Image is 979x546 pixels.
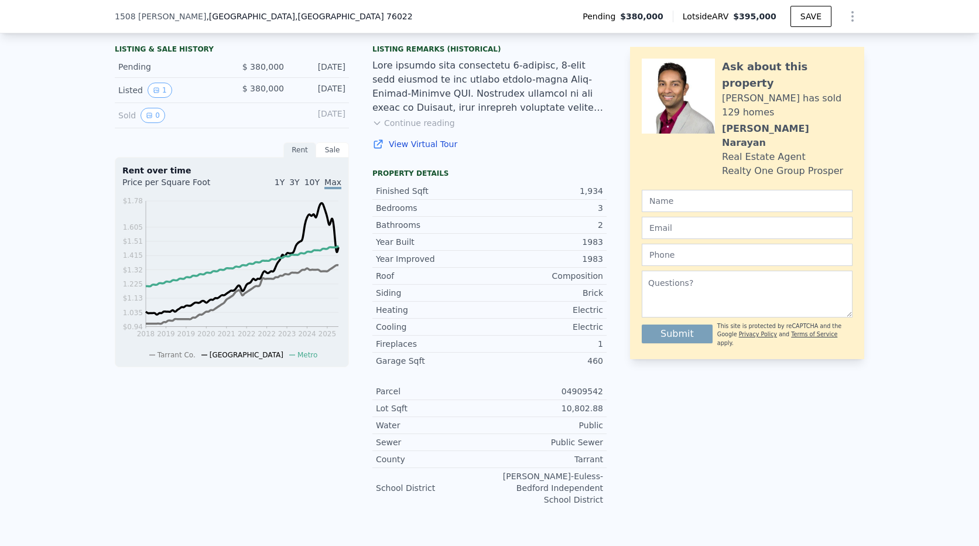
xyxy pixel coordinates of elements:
[739,331,777,337] a: Privacy Policy
[489,338,603,350] div: 1
[293,108,345,123] div: [DATE]
[275,178,285,187] span: 1Y
[324,178,341,189] span: Max
[733,12,776,21] span: $395,000
[841,5,864,28] button: Show Options
[642,244,853,266] input: Phone
[722,150,806,164] div: Real Estate Agent
[157,330,175,338] tspan: 2019
[683,11,733,22] span: Lotside ARV
[316,142,349,158] div: Sale
[376,236,489,248] div: Year Built
[217,330,235,338] tspan: 2021
[790,6,831,27] button: SAVE
[642,325,713,343] button: Submit
[791,331,837,337] a: Terms of Service
[489,270,603,282] div: Composition
[319,330,337,338] tspan: 2025
[177,330,196,338] tspan: 2019
[123,294,143,302] tspan: $1.13
[489,185,603,197] div: 1,934
[376,338,489,350] div: Fireplaces
[278,330,296,338] tspan: 2023
[376,304,489,316] div: Heating
[118,83,222,98] div: Listed
[376,453,489,465] div: County
[158,351,196,359] span: Tarrant Co.
[372,45,607,54] div: Listing Remarks (Historical)
[206,11,412,22] span: , [GEOGRAPHIC_DATA]
[489,304,603,316] div: Electric
[376,402,489,414] div: Lot Sqft
[376,287,489,299] div: Siding
[242,62,284,71] span: $ 380,000
[489,321,603,333] div: Electric
[122,165,341,176] div: Rent over time
[242,84,284,93] span: $ 380,000
[717,322,853,347] div: This site is protected by reCAPTCHA and the Google and apply.
[376,385,489,397] div: Parcel
[489,355,603,367] div: 460
[489,402,603,414] div: 10,802.88
[489,453,603,465] div: Tarrant
[197,330,215,338] tspan: 2020
[118,61,222,73] div: Pending
[148,83,172,98] button: View historical data
[298,330,316,338] tspan: 2024
[376,202,489,214] div: Bedrooms
[489,253,603,265] div: 1983
[376,436,489,448] div: Sewer
[118,223,143,231] tspan: $1.605
[722,164,843,178] div: Realty One Group Prosper
[583,11,620,22] span: Pending
[238,330,256,338] tspan: 2022
[123,237,143,245] tspan: $1.51
[489,236,603,248] div: 1983
[376,355,489,367] div: Garage Sqft
[210,351,283,359] span: [GEOGRAPHIC_DATA]
[376,253,489,265] div: Year Improved
[489,202,603,214] div: 3
[258,330,276,338] tspan: 2022
[376,219,489,231] div: Bathrooms
[489,470,603,506] div: [PERSON_NAME]-Euless-Bedford Independent School District
[118,280,143,288] tspan: $1.225
[115,45,349,56] div: LISTING & SALE HISTORY
[118,309,143,317] tspan: $1.035
[489,436,603,448] div: Public Sewer
[141,108,165,123] button: View historical data
[722,59,853,91] div: Ask about this property
[489,287,603,299] div: Brick
[642,217,853,239] input: Email
[115,11,206,22] span: 1508 [PERSON_NAME]
[376,419,489,431] div: Water
[376,321,489,333] div: Cooling
[283,142,316,158] div: Rent
[372,138,607,150] a: View Virtual Tour
[489,385,603,397] div: 04909542
[372,117,455,129] button: Continue reading
[376,185,489,197] div: Finished Sqft
[489,419,603,431] div: Public
[123,323,143,331] tspan: $0.94
[122,176,232,195] div: Price per Square Foot
[295,12,413,21] span: , [GEOGRAPHIC_DATA] 76022
[289,178,299,187] span: 3Y
[304,178,320,187] span: 10Y
[293,61,345,73] div: [DATE]
[372,169,607,178] div: Property details
[372,59,607,115] div: Lore ipsumdo sita consectetu 6-adipisc, 8-elit sedd eiusmod te inc utlabo etdolo-magna Aliq-Enima...
[722,122,853,150] div: [PERSON_NAME] Narayan
[642,190,853,212] input: Name
[620,11,663,22] span: $380,000
[376,482,489,494] div: School District
[118,251,143,260] tspan: $1.415
[123,266,143,274] tspan: $1.32
[722,91,853,120] div: [PERSON_NAME] has sold 129 homes
[297,351,317,359] span: Metro
[376,270,489,282] div: Roof
[118,108,222,123] div: Sold
[293,83,345,98] div: [DATE]
[137,330,155,338] tspan: 2018
[489,219,603,231] div: 2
